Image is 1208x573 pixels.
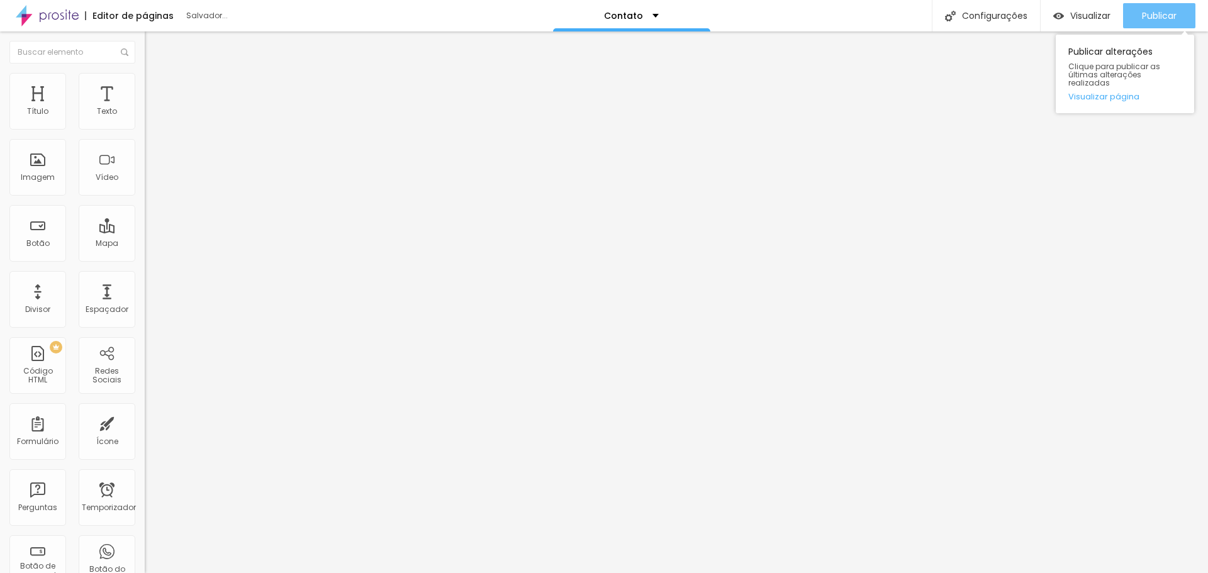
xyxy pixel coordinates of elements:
font: Divisor [25,304,50,314]
img: Ícone [945,11,956,21]
font: Contato [604,9,643,22]
img: view-1.svg [1053,11,1064,21]
font: Temporizador [82,502,136,513]
img: Ícone [121,48,128,56]
font: Título [27,106,48,116]
font: Imagem [21,172,55,182]
iframe: Editor [145,31,1208,573]
font: Visualizar página [1068,91,1139,103]
button: Visualizar [1041,3,1123,28]
font: Redes Sociais [92,365,121,385]
font: Clique para publicar as últimas alterações realizadas [1068,61,1160,88]
font: Mapa [96,238,118,248]
font: Vídeo [96,172,118,182]
font: Editor de páginas [92,9,174,22]
font: Código HTML [23,365,53,385]
font: Botão [26,238,50,248]
font: Texto [97,106,117,116]
font: Salvador... [186,10,228,21]
font: Publicar alterações [1068,45,1153,58]
font: Configurações [962,9,1027,22]
font: Ícone [96,436,118,447]
font: Formulário [17,436,59,447]
a: Visualizar página [1068,92,1182,101]
font: Perguntas [18,502,57,513]
font: Visualizar [1070,9,1110,22]
font: Espaçador [86,304,128,314]
input: Buscar elemento [9,41,135,64]
button: Publicar [1123,3,1195,28]
font: Publicar [1142,9,1177,22]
